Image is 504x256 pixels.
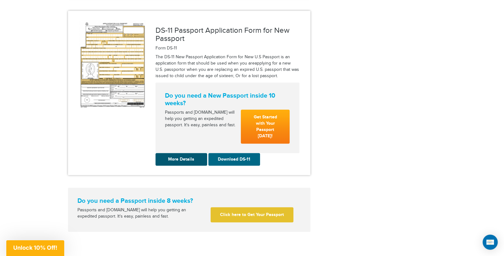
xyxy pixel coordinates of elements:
a: DS-11 Passport Application Form for New Passport [156,26,290,43]
div: Passports and [DOMAIN_NAME] will help you getting an expedited passport. It's easy, painless and ... [162,110,238,128]
p: The DS-11 New Passport Application Form for New U.S Passport is an application form that should b... [156,54,299,79]
div: Open Intercom Messenger [483,235,498,250]
strong: Do you need a New Passport inside 10 weeks? [165,92,290,107]
strong: Do you need a Passport inside 8 weeks? [77,197,301,205]
div: Passports and [DOMAIN_NAME] will help you getting an expedited passport. It's easy, painless and ... [75,207,208,220]
a: Download DS-11 [208,153,260,166]
a: Click here to Get Your Passport [211,207,293,222]
img: ds11-229x300.png [79,20,146,108]
span: Unlock 10% Off! [13,244,57,251]
a: applying for a new U.S. passport [156,61,291,72]
a: Get Started with Your Passport [DATE]! [241,110,290,144]
div: Unlock 10% Off! [6,240,64,256]
h5: Form DS-11 [156,46,299,51]
a: More Details [156,153,207,166]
